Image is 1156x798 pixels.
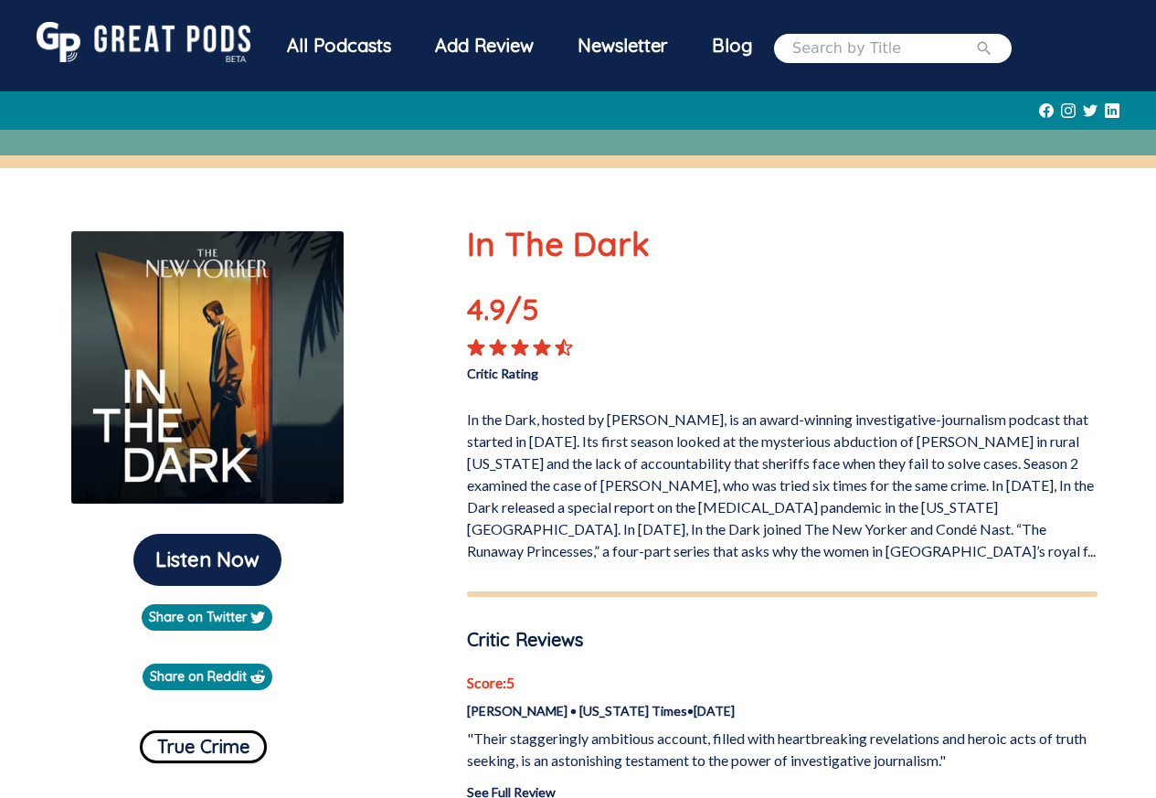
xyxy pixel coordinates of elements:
[143,664,272,690] a: Share on Reddit
[467,219,1098,269] p: In The Dark
[792,37,975,59] input: Search by Title
[70,230,345,505] img: In The Dark
[467,356,782,383] p: Critic Rating
[265,22,413,74] a: All Podcasts
[467,626,1098,654] p: Critic Reviews
[140,730,267,763] button: True Crime
[413,22,556,69] a: Add Review
[142,604,272,631] a: Share on Twitter
[556,22,690,74] a: Newsletter
[133,534,281,586] button: Listen Now
[467,287,593,338] p: 4.9 /5
[37,22,250,62] img: GreatPods
[140,723,267,763] a: True Crime
[690,22,774,69] a: Blog
[265,22,413,69] div: All Podcasts
[467,672,1098,694] p: Score: 5
[467,401,1098,562] p: In the Dark, hosted by [PERSON_NAME], is an award-winning investigative-journalism podcast that s...
[556,22,690,69] div: Newsletter
[467,728,1098,771] p: "Their staggeringly ambitious account, filled with heartbreaking revelations and heroic acts of t...
[467,701,1098,720] p: [PERSON_NAME] • [US_STATE] Times • [DATE]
